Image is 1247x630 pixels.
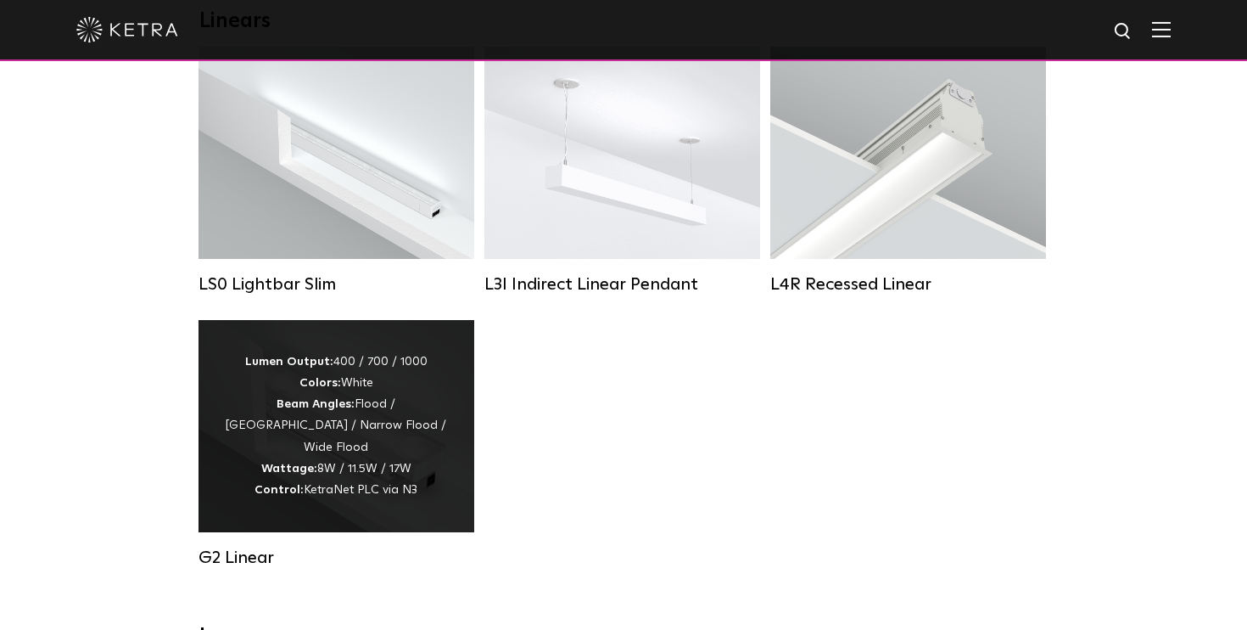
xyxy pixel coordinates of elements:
div: L4R Recessed Linear [770,274,1046,295]
div: L3I Indirect Linear Pendant [484,274,760,295]
img: search icon [1113,21,1134,42]
img: ketra-logo-2019-white [76,17,178,42]
a: G2 Linear Lumen Output:400 / 700 / 1000Colors:WhiteBeam Angles:Flood / [GEOGRAPHIC_DATA] / Narrow... [199,320,474,568]
img: Hamburger%20Nav.svg [1152,21,1171,37]
div: G2 Linear [199,548,474,568]
a: L3I Indirect Linear Pendant Lumen Output:400 / 600 / 800 / 1000Housing Colors:White / BlackContro... [484,47,760,295]
a: L4R Recessed Linear Lumen Output:400 / 600 / 800 / 1000Colors:White / BlackControl:Lutron Clear C... [770,47,1046,295]
strong: Wattage: [261,463,317,475]
div: LS0 Lightbar Slim [199,274,474,295]
a: LS0 Lightbar Slim Lumen Output:200 / 350Colors:White / BlackControl:X96 Controller [199,47,474,295]
strong: Control: [254,484,304,496]
strong: Beam Angles: [277,398,355,410]
strong: Lumen Output: [245,356,333,368]
strong: Colors: [299,377,341,389]
div: 400 / 700 / 1000 White Flood / [GEOGRAPHIC_DATA] / Narrow Flood / Wide Flood 8W / 11.5W / 17W Ket... [224,352,449,501]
